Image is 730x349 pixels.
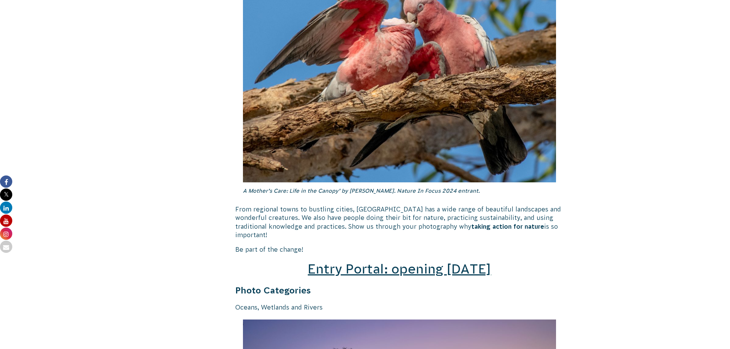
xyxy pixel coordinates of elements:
em: A Mother’s Care: Life in the Canopy’ by [PERSON_NAME]. Nature In Focus 2024 entrant. [243,188,480,194]
a: Entry Portal: opening [DATE] [308,262,491,276]
p: Oceans, Wetlands and Rivers [235,303,564,311]
p: Be part of the change! [235,245,564,254]
strong: Photo Categories [235,285,311,295]
strong: taking action for nature [471,223,544,230]
p: From regional towns to bustling cities, [GEOGRAPHIC_DATA] has a wide range of beautiful landscape... [235,205,564,239]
